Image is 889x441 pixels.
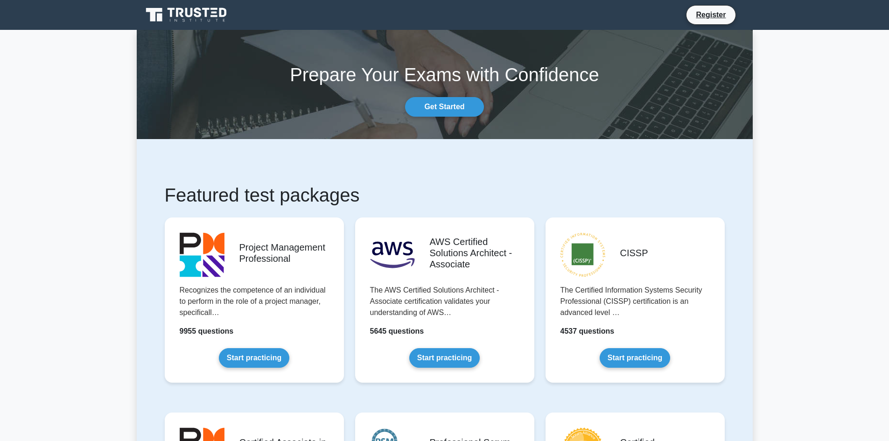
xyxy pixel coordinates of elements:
[690,9,731,21] a: Register
[165,184,725,206] h1: Featured test packages
[137,63,753,86] h1: Prepare Your Exams with Confidence
[409,348,480,368] a: Start practicing
[405,97,483,117] a: Get Started
[219,348,289,368] a: Start practicing
[600,348,670,368] a: Start practicing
